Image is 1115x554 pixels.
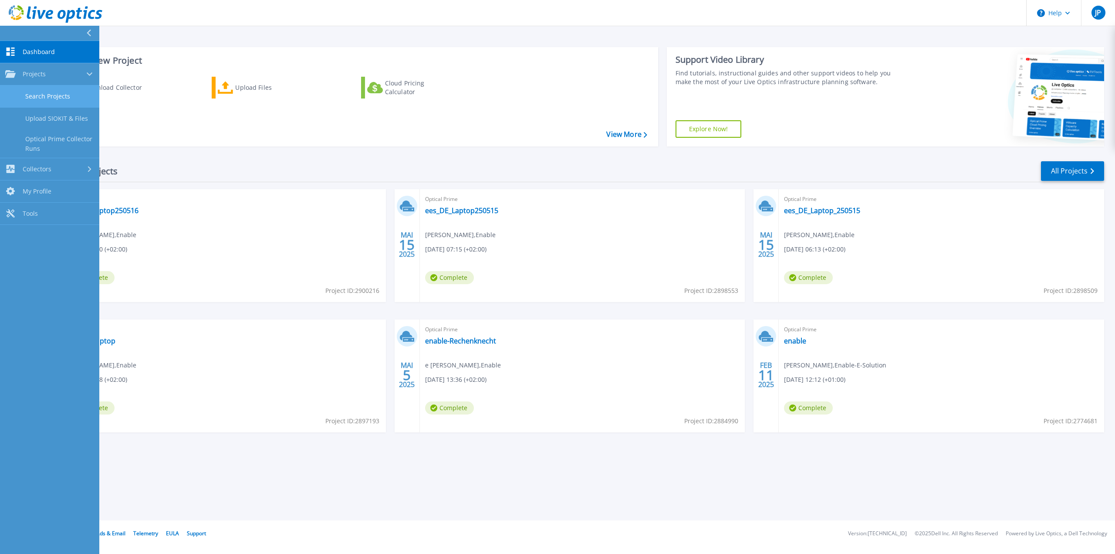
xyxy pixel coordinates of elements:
a: Cloud Pricing Calculator [361,77,458,99]
span: [DATE] 06:13 (+02:00) [784,245,845,254]
a: EULA [166,530,179,537]
div: FEB 2025 [758,359,774,391]
span: Tools [23,210,38,218]
li: Powered by Live Optics, a Dell Technology [1006,531,1107,537]
a: enable [784,336,806,345]
a: Telemetry [133,530,158,537]
span: 11 [758,371,774,379]
a: Explore Now! [676,120,742,138]
a: ees_DE_Laptop_250515 [784,206,860,215]
span: [PERSON_NAME] , Enable [784,230,855,240]
a: enable-Rechenknecht [425,336,496,345]
span: Optical Prime [66,325,381,334]
span: JP [1095,9,1101,16]
span: Complete [784,271,833,284]
h3: Start a New Project [62,56,647,65]
span: [DATE] 07:15 (+02:00) [425,245,487,254]
li: © 2025 Dell Inc. All Rights Reserved [915,531,998,537]
span: Project ID: 2900216 [325,286,379,296]
span: Optical Prime [425,194,740,204]
span: Optical Prime [784,194,1099,204]
a: Upload Files [212,77,309,99]
div: Cloud Pricing Calculator [385,79,455,96]
span: Project ID: 2898509 [1044,286,1098,296]
div: Upload Files [235,79,305,96]
a: ees_DE_Laptop250515 [425,206,498,215]
span: Complete [784,401,833,415]
span: [PERSON_NAME] , Enable [425,230,496,240]
span: Optical Prime [784,325,1099,334]
span: Optical Prime [66,194,381,204]
span: [PERSON_NAME] , Enable [66,230,136,240]
span: [DATE] 12:12 (+01:00) [784,375,845,384]
a: Download Collector [62,77,159,99]
span: Complete [425,271,474,284]
a: Ads & Email [96,530,125,537]
span: Project ID: 2884990 [684,416,738,426]
div: MAI 2025 [399,229,415,261]
a: View More [606,130,647,139]
span: Dashboard [23,48,55,56]
a: All Projects [1041,161,1104,181]
span: 15 [758,241,774,248]
span: Projects [23,70,46,78]
div: Find tutorials, instructional guides and other support videos to help you make the most of your L... [676,69,902,86]
span: My Profile [23,187,51,195]
a: ess_DE_Laptop250516 [66,206,139,215]
span: Collectors [23,165,51,173]
div: Support Video Library [676,54,902,65]
span: Project ID: 2897193 [325,416,379,426]
span: e [PERSON_NAME] , Enable [425,360,501,370]
div: Download Collector [84,79,154,96]
div: MAI 2025 [399,359,415,391]
a: Support [187,530,206,537]
span: [PERSON_NAME] , Enable-E-Solution [784,360,886,370]
span: Complete [425,401,474,415]
li: Version: [TECHNICAL_ID] [848,531,907,537]
span: Project ID: 2898553 [684,286,738,296]
span: 15 [399,241,415,248]
span: Optical Prime [425,325,740,334]
span: 5 [403,371,411,379]
span: Project ID: 2774681 [1044,416,1098,426]
div: MAI 2025 [758,229,774,261]
span: [PERSON_NAME] , Enable [66,360,136,370]
span: [DATE] 13:36 (+02:00) [425,375,487,384]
